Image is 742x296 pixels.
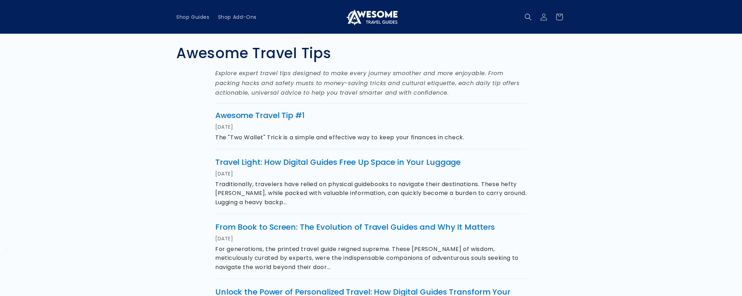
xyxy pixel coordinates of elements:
span: [PERSON_NAME] [56,253,98,259]
span: recently purchased [56,253,125,265]
a: Travel Light: How Digital Guides Free Up Space in Your Luggage [215,157,461,168]
span: Shop Add-Ons [218,14,257,20]
h1: Awesome Travel Tips [176,45,566,61]
a: From Book to Screen: The Evolution of Travel Guides and Why It Matters [215,222,495,233]
time: [DATE] [215,169,233,178]
img: Awesome Travel Guides [344,9,398,26]
a: Awesome Travel Tip #1 [215,110,305,121]
time: [DATE] [215,123,233,132]
span: The Awesome Guide to [GEOGRAPHIC_DATA] [56,265,125,281]
a: Shop Guides [172,10,214,24]
span: Shop Guides [176,14,210,20]
em: Explore expert travel tips designed to make every journey smoother and more enjoyable. From packi... [215,69,519,96]
p: For generations, the printed travel guide reigned supreme. These [PERSON_NAME] of wisdom, meticul... [215,245,527,272]
p: The "Two Wallet" Trick is a simple and effective way to keep your finances in check. [215,133,527,142]
time: [DATE] [215,234,233,243]
summary: Search [520,9,536,25]
a: Awesome Travel Guides [342,6,400,28]
p: Traditionally, travelers have relied on physical guidebooks to navigate their destinations. These... [215,180,527,207]
a: Shop Add-Ons [214,10,261,24]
